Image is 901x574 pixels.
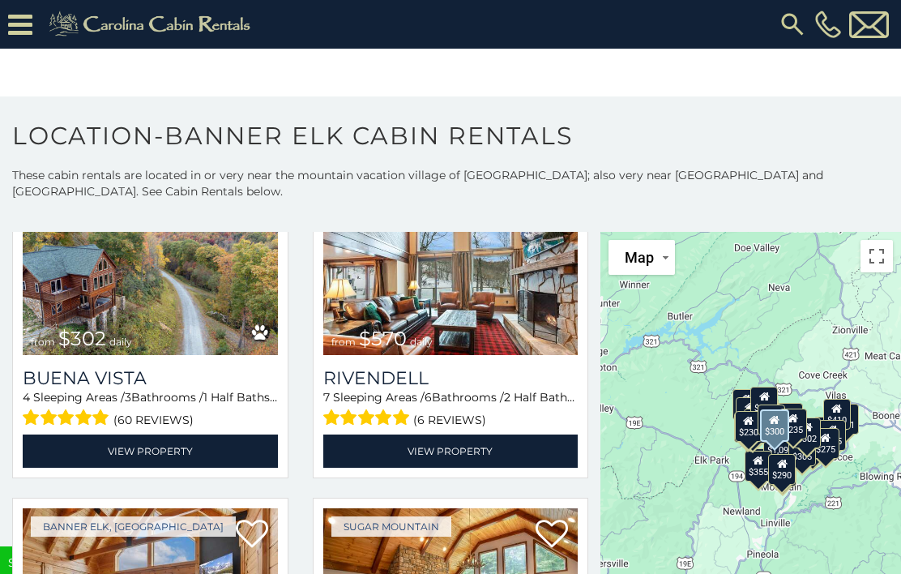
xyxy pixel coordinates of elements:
div: $305 [788,435,815,466]
img: Rivendell [323,184,579,355]
span: 1 Half Baths / [203,390,277,405]
div: $305 [733,412,761,443]
a: Sugar Mountain [331,516,451,537]
span: (6 reviews) [413,409,486,430]
div: $230 [735,411,762,442]
span: 6 [425,390,432,405]
div: $300 [759,409,788,442]
span: $302 [58,327,106,350]
img: Khaki-logo.png [41,8,264,41]
a: Rivendell [323,367,579,389]
span: $570 [359,327,407,350]
div: $720 [732,389,760,420]
a: Add to favorites [236,518,268,552]
span: 4 [23,390,30,405]
span: (60 reviews) [113,409,194,430]
div: $350 [769,456,796,486]
a: Add to favorites [536,518,568,552]
a: [PHONE_NUMBER] [811,11,845,38]
a: Buena Vista [23,367,278,389]
div: $235 [779,409,807,439]
div: $310 [750,387,778,418]
div: $570 [758,405,785,435]
a: View Property [23,435,278,468]
div: $225 [745,448,773,479]
div: Sleeping Areas / Bathrooms / Sleeps: [23,389,278,430]
span: from [31,336,55,348]
a: Buena Vista from $302 daily [23,184,278,355]
button: Toggle fullscreen view [860,240,893,272]
a: View Property [323,435,579,468]
div: $410 [822,399,850,430]
button: Change map style [608,240,675,275]
span: from [331,336,356,348]
span: Map [625,249,654,266]
div: $485 [818,420,846,451]
img: Buena Vista [23,184,278,355]
div: Sleeping Areas / Bathrooms / Sleeps: [323,389,579,430]
div: $275 [811,428,839,459]
a: Banner Elk, [GEOGRAPHIC_DATA] [31,516,236,537]
div: $355 [744,451,771,482]
a: Rivendell from $570 daily [323,184,579,355]
span: 7 [323,390,330,405]
span: daily [109,336,132,348]
div: $290 [736,397,763,428]
div: $235 [775,403,803,434]
span: 2 Half Baths / [504,390,580,405]
div: $290 [768,454,796,485]
img: search-regular.svg [778,10,807,39]
span: daily [410,336,433,348]
span: 3 [125,390,131,405]
div: $302 [793,418,821,448]
div: $1,095 [762,429,796,460]
div: $451 [831,404,859,435]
